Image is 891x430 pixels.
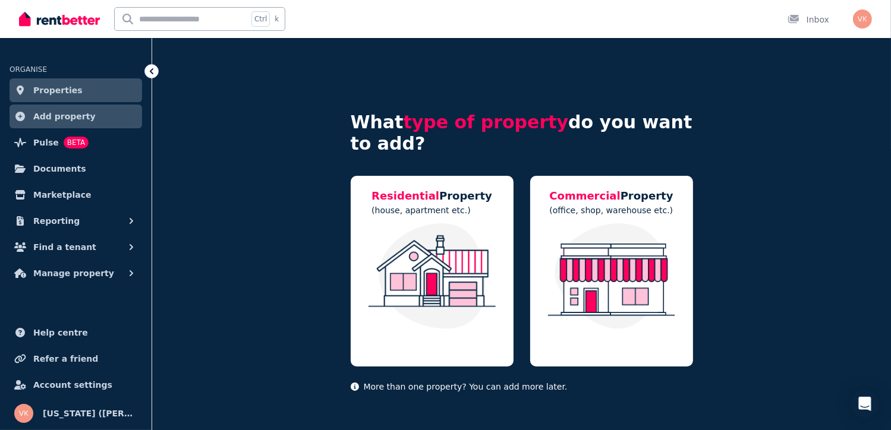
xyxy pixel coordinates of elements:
span: [US_STATE] ([PERSON_NAME] [43,406,137,420]
h4: What do you want to add? [351,112,693,154]
a: Properties [10,78,142,102]
img: Virginia (Naomi) Kapisa [853,10,872,29]
div: Inbox [788,14,829,26]
a: PulseBETA [10,131,142,154]
span: Marketplace [33,188,91,202]
span: Manage property [33,266,114,280]
span: Commercial [549,189,620,202]
h5: Property [371,188,492,204]
span: Residential [371,189,439,202]
h5: Property [549,188,673,204]
p: More than one property? You can add more later. [351,381,693,393]
span: Refer a friend [33,352,98,366]
a: Documents [10,157,142,181]
span: Pulse [33,135,59,150]
span: Ctrl [251,11,270,27]
button: Reporting [10,209,142,233]
span: type of property [404,112,569,132]
span: Add property [33,109,96,124]
span: ORGANISE [10,65,47,74]
img: RentBetter [19,10,100,28]
span: Find a tenant [33,240,96,254]
img: Residential Property [363,223,502,329]
a: Refer a friend [10,347,142,371]
a: Add property [10,105,142,128]
img: Commercial Property [542,223,681,329]
span: Account settings [33,378,112,392]
button: Manage property [10,261,142,285]
a: Help centre [10,321,142,344]
span: Reporting [33,214,80,228]
span: Help centre [33,325,88,340]
img: Virginia (Naomi) Kapisa [14,404,33,423]
span: Properties [33,83,83,97]
div: Open Intercom Messenger [851,390,879,418]
button: Find a tenant [10,235,142,259]
span: Documents [33,162,86,176]
p: (office, shop, warehouse etc.) [549,204,673,216]
p: (house, apartment etc.) [371,204,492,216]
span: BETA [64,137,89,148]
a: Marketplace [10,183,142,207]
a: Account settings [10,373,142,397]
span: k [275,14,279,24]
